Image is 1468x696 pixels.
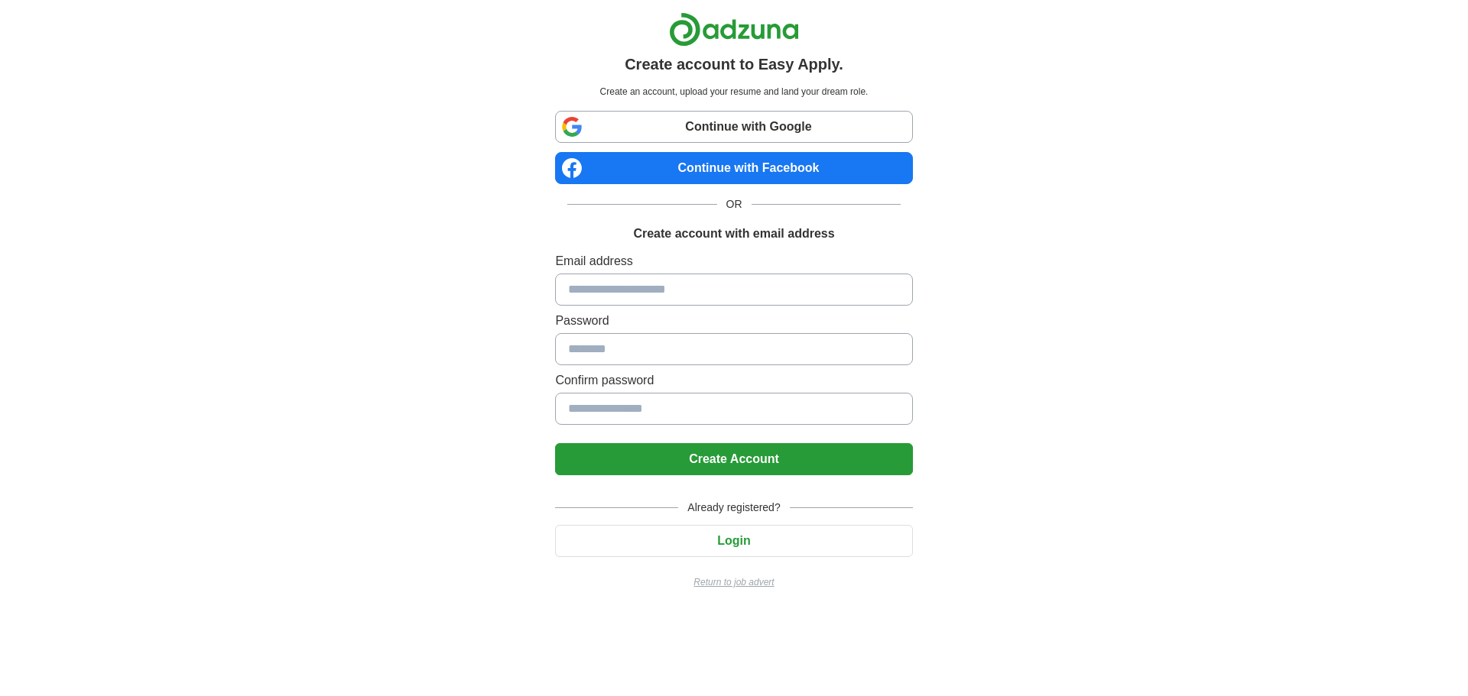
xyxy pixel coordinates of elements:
label: Confirm password [555,371,912,390]
a: Return to job advert [555,575,912,589]
label: Email address [555,252,912,270]
a: Login [555,534,912,547]
a: Continue with Facebook [555,152,912,184]
h1: Create account with email address [633,225,834,243]
h1: Create account to Easy Apply. [625,53,843,76]
p: Create an account, upload your resume and land your dream role. [558,85,909,99]
span: Already registered? [678,500,789,516]
span: OR [717,196,752,212]
img: Adzuna logo [669,12,799,47]
button: Login [555,525,912,557]
a: Continue with Google [555,111,912,143]
button: Create Account [555,443,912,475]
label: Password [555,312,912,330]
